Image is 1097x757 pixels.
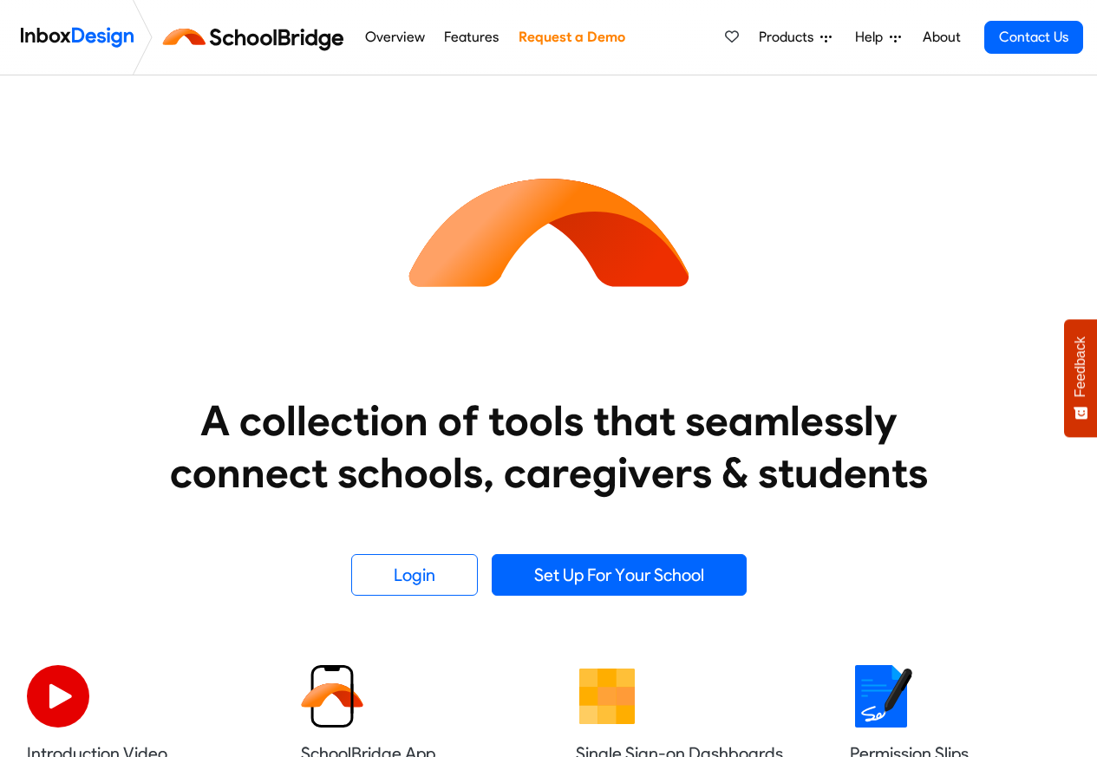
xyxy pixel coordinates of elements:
a: Request a Demo [513,20,630,55]
img: icon_schoolbridge.svg [393,75,705,388]
a: Products [752,20,839,55]
span: Products [759,27,820,48]
a: Set Up For Your School [492,554,747,596]
img: 2022_01_13_icon_sb_app.svg [301,665,363,728]
a: Login [351,554,478,596]
img: 2022_07_11_icon_video_playback.svg [27,665,89,728]
a: About [917,20,965,55]
img: 2022_01_18_icon_signature.svg [850,665,912,728]
a: Features [440,20,504,55]
button: Feedback - Show survey [1064,319,1097,437]
a: Help [848,20,908,55]
span: Help [855,27,890,48]
a: Overview [360,20,429,55]
span: Feedback [1073,336,1088,397]
img: 2022_01_13_icon_grid.svg [576,665,638,728]
img: schoolbridge logo [160,16,355,58]
a: Contact Us [984,21,1083,54]
heading: A collection of tools that seamlessly connect schools, caregivers & students [137,395,961,499]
